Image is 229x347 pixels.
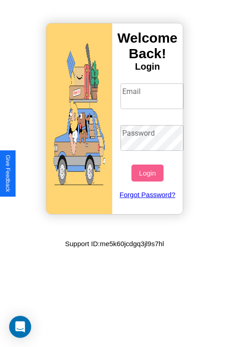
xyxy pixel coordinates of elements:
[9,316,31,338] div: Open Intercom Messenger
[112,61,183,72] h4: Login
[112,30,183,61] h3: Welcome Back!
[131,165,163,182] button: Login
[65,237,164,250] p: Support ID: me5k60jcdgq3jl9s7hl
[5,155,11,192] div: Give Feedback
[116,182,180,208] a: Forgot Password?
[46,23,112,214] img: gif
